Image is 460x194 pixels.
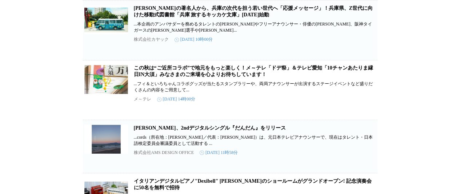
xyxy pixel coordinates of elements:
[84,124,128,154] img: 上田まりえ、2ndデジタルシングル『だんだん』をリリース
[84,5,128,34] img: 県ゆかりの著名人から、兵庫の次代を担う若い世代へ「応援メッセージ」！兵庫県、Z世代に向けた移動式図書館「兵庫 旅するキッカケ文庫」9月20日（土）始動
[175,36,213,43] time: [DATE] 10時00分
[200,149,238,155] time: [DATE] 11時58分
[84,65,128,94] img: この秋は“ご近所コラボ”で地元をもっと楽しく！メ～テレ「ドデ祭」＆テレビ愛知「10チャンあたりま縁日IN大須」みなさまのご来場を心よりお待ちしています！
[134,125,286,130] a: [PERSON_NAME]、2ndデジタルシングル『だんだん』をリリース
[134,134,376,146] p: ...cords（所在地：[PERSON_NAME]／代表：[PERSON_NAME]）は、元日本テレビアナウンサーで、現在はタレント・日本語検定委員会審議委員として活動する ...
[134,149,194,155] p: 株式会社AMS DESIGN OFFICE
[134,36,169,43] p: 株式会社カヤック
[134,5,373,17] a: [PERSON_NAME]の著名人から、兵庫の次代を担う若い世代へ「応援メッセージ」！兵庫県、Z世代に向けた移動式図書館「兵庫 旅するキッカケ文庫」[DATE]始動
[157,96,196,102] time: [DATE] 14時00分
[134,178,372,190] a: イタリアンデジタルピアノ"Dexibell" [PERSON_NAME]のショールームがグランドオープン! 記念演奏会に50名を無料で招待
[134,96,151,102] p: メ～テレ
[134,21,376,33] p: ...本企画のアンバサダーを務めるタレントの[PERSON_NAME]やフリーアナウンサー・俳優の[PERSON_NAME]、阪神タイガースの[PERSON_NAME]選手や[PERSON_NA...
[134,81,376,93] p: ...フィ＆といろちゃんコラボグッズが当たるスタンプラリーや、両局アナウンサーが出演するステージイベントなど盛りだくさんの内容をご用意して...
[134,65,373,77] a: この秋は“ご近所コラボ”で地元をもっと楽しく！メ～テレ「ドデ祭」＆テレビ愛知「10チャンあたりま縁日IN大須」みなさまのご来場を心よりお待ちしています！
